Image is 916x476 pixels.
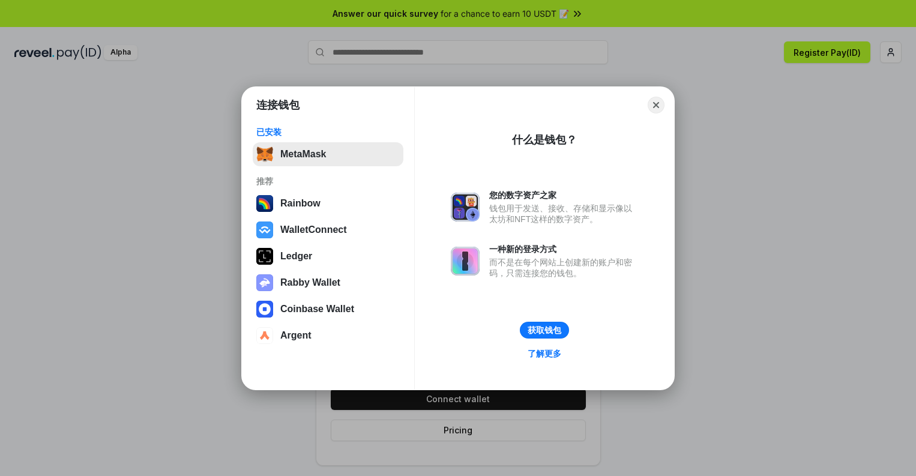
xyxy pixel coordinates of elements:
div: Rabby Wallet [280,277,340,288]
img: svg+xml,%3Csvg%20xmlns%3D%22http%3A%2F%2Fwww.w3.org%2F2000%2Fsvg%22%20fill%3D%22none%22%20viewBox... [451,193,480,221]
div: 了解更多 [528,348,561,359]
div: 钱包用于发送、接收、存储和显示像以太坊和NFT这样的数字资产。 [489,203,638,224]
img: svg+xml,%3Csvg%20xmlns%3D%22http%3A%2F%2Fwww.w3.org%2F2000%2Fsvg%22%20fill%3D%22none%22%20viewBox... [451,247,480,276]
img: svg+xml,%3Csvg%20width%3D%22120%22%20height%3D%22120%22%20viewBox%3D%220%200%20120%20120%22%20fil... [256,195,273,212]
button: MetaMask [253,142,403,166]
div: Rainbow [280,198,321,209]
div: Ledger [280,251,312,262]
img: svg+xml,%3Csvg%20width%3D%2228%22%20height%3D%2228%22%20viewBox%3D%220%200%2028%2028%22%20fill%3D... [256,327,273,344]
button: Coinbase Wallet [253,297,403,321]
button: 获取钱包 [520,322,569,339]
div: 获取钱包 [528,325,561,336]
button: WalletConnect [253,218,403,242]
button: Argent [253,324,403,348]
button: Rainbow [253,191,403,215]
button: Close [648,97,664,113]
img: svg+xml,%3Csvg%20fill%3D%22none%22%20height%3D%2233%22%20viewBox%3D%220%200%2035%2033%22%20width%... [256,146,273,163]
div: 您的数字资产之家 [489,190,638,200]
h1: 连接钱包 [256,98,300,112]
img: svg+xml,%3Csvg%20xmlns%3D%22http%3A%2F%2Fwww.w3.org%2F2000%2Fsvg%22%20width%3D%2228%22%20height%3... [256,248,273,265]
a: 了解更多 [520,346,568,361]
img: svg+xml,%3Csvg%20width%3D%2228%22%20height%3D%2228%22%20viewBox%3D%220%200%2028%2028%22%20fill%3D... [256,221,273,238]
img: svg+xml,%3Csvg%20xmlns%3D%22http%3A%2F%2Fwww.w3.org%2F2000%2Fsvg%22%20fill%3D%22none%22%20viewBox... [256,274,273,291]
div: 什么是钱包？ [512,133,577,147]
div: 已安装 [256,127,400,137]
div: Argent [280,330,312,341]
div: Coinbase Wallet [280,304,354,315]
div: 而不是在每个网站上创建新的账户和密码，只需连接您的钱包。 [489,257,638,279]
button: Rabby Wallet [253,271,403,295]
div: MetaMask [280,149,326,160]
div: WalletConnect [280,224,347,235]
img: svg+xml,%3Csvg%20width%3D%2228%22%20height%3D%2228%22%20viewBox%3D%220%200%2028%2028%22%20fill%3D... [256,301,273,318]
button: Ledger [253,244,403,268]
div: 推荐 [256,176,400,187]
div: 一种新的登录方式 [489,244,638,255]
